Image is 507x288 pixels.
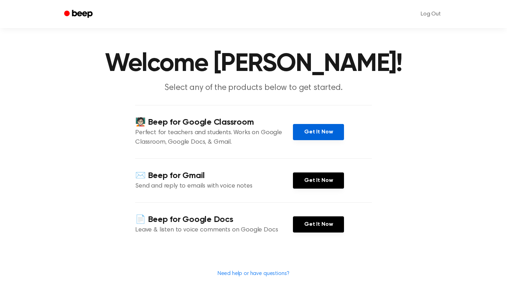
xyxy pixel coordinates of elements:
a: Get It Now [293,216,344,233]
h4: 📄 Beep for Google Docs [135,214,293,225]
p: Leave & listen to voice comments on Google Docs [135,225,293,235]
p: Perfect for teachers and students. Works on Google Classroom, Google Docs, & Gmail. [135,128,293,147]
a: Need help or have questions? [218,271,290,276]
h4: ✉️ Beep for Gmail [135,170,293,182]
a: Get It Now [293,124,344,140]
h4: 🧑🏻‍🏫 Beep for Google Classroom [135,117,293,128]
p: Send and reply to emails with voice notes [135,182,293,191]
h1: Welcome [PERSON_NAME]! [73,51,434,77]
a: Get It Now [293,172,344,189]
a: Beep [59,7,99,21]
a: Log Out [414,6,448,22]
p: Select any of the products below to get started. [118,82,389,94]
